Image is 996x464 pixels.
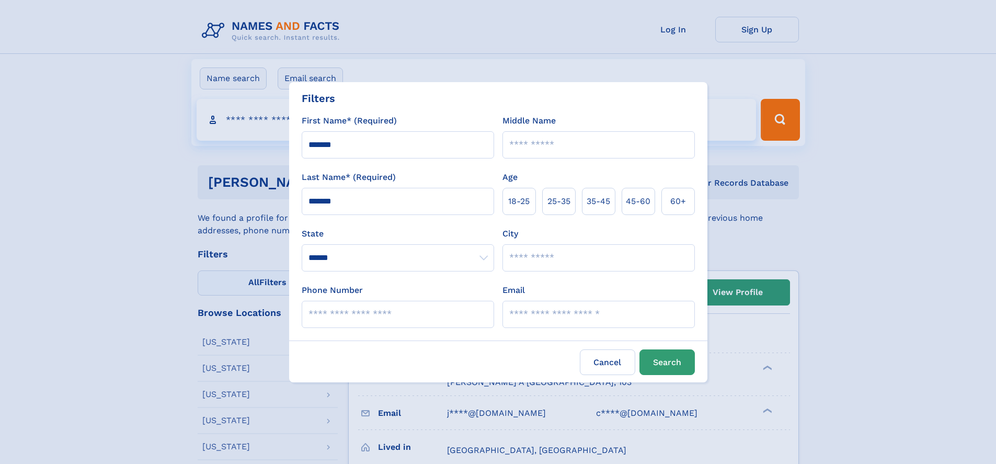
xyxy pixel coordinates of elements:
[670,195,686,208] span: 60+
[580,349,635,375] label: Cancel
[502,171,518,184] label: Age
[547,195,570,208] span: 25‑35
[502,115,556,127] label: Middle Name
[502,284,525,297] label: Email
[302,90,335,106] div: Filters
[302,115,397,127] label: First Name* (Required)
[502,228,518,240] label: City
[626,195,650,208] span: 45‑60
[508,195,530,208] span: 18‑25
[639,349,695,375] button: Search
[302,171,396,184] label: Last Name* (Required)
[587,195,610,208] span: 35‑45
[302,228,494,240] label: State
[302,284,363,297] label: Phone Number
